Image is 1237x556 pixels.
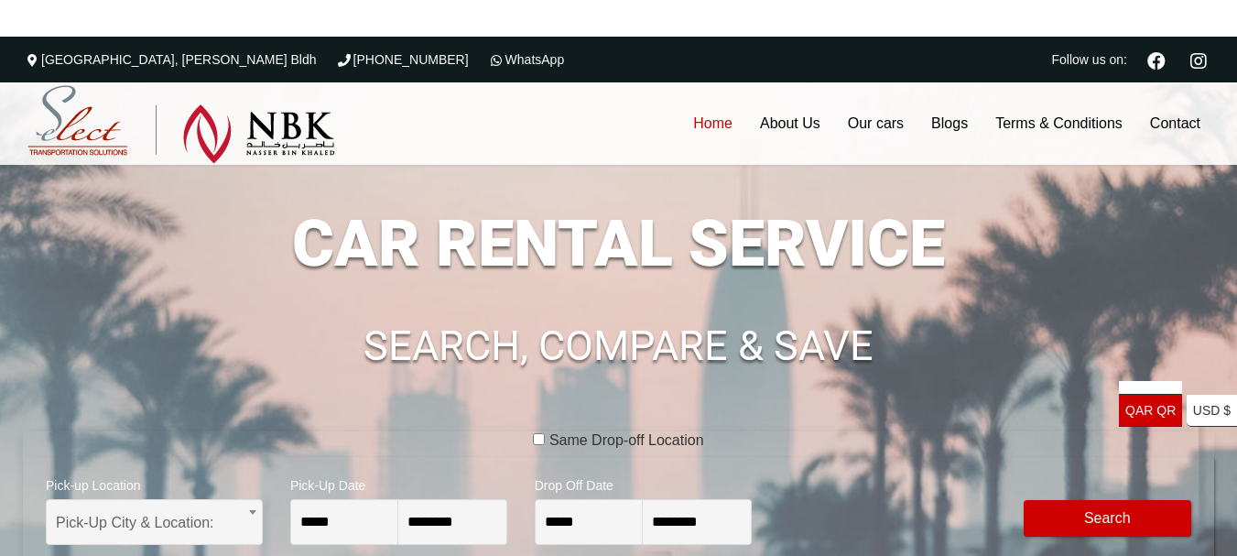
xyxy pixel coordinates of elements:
[290,466,507,499] span: Pick-Up Date
[982,82,1136,165] a: Terms & Conditions
[1187,395,1237,427] a: USD $
[1024,500,1192,537] button: Modify Search
[23,37,326,82] div: [GEOGRAPHIC_DATA], [PERSON_NAME] Bldh
[46,499,263,545] span: Pick-Up City & Location:
[27,85,335,164] img: Select Rent a Car
[487,52,565,67] a: WhatsApp
[679,82,746,165] a: Home
[535,466,752,499] span: Drop Off Date
[56,500,253,546] span: Pick-Up City & Location:
[23,212,1214,276] h1: CAR RENTAL SERVICE
[834,82,917,165] a: Our cars
[335,52,469,67] a: [PHONE_NUMBER]
[549,431,704,450] label: Same Drop-off Location
[1182,49,1214,70] a: Instagram
[917,82,982,165] a: Blogs
[1119,395,1182,427] a: QAR QR
[23,325,1214,367] h1: SEARCH, COMPARE & SAVE
[746,82,834,165] a: About Us
[46,466,263,499] span: Pick-up Location
[1136,82,1214,165] a: Contact
[1047,37,1132,82] li: Follow us on:
[1140,49,1173,70] a: Facebook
